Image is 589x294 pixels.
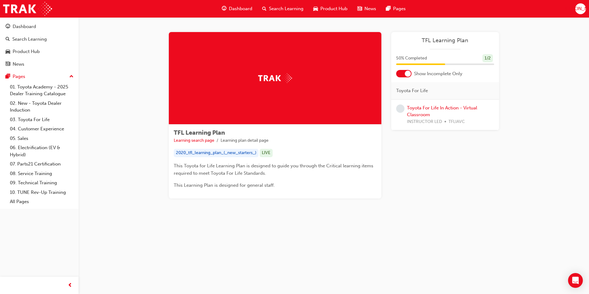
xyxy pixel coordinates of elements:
div: Pages [13,73,25,80]
span: car-icon [6,49,10,55]
span: Show Incomplete Only [414,70,462,77]
div: Dashboard [13,23,36,30]
span: guage-icon [222,5,226,13]
li: Learning plan detail page [221,137,269,144]
span: This Toyota for Life Learning Plan is designed to guide you through the Critical learning items r... [174,163,375,176]
span: news-icon [357,5,362,13]
span: news-icon [6,62,10,67]
a: News [2,59,76,70]
a: 06. Electrification (EV & Hybrid) [7,143,76,159]
span: News [364,5,376,12]
a: Product Hub [2,46,76,57]
a: 07. Parts21 Certification [7,159,76,169]
a: news-iconNews [352,2,381,15]
a: guage-iconDashboard [217,2,257,15]
a: Dashboard [2,21,76,32]
span: Toyota For Life [396,87,428,94]
span: search-icon [262,5,266,13]
button: [PERSON_NAME] [575,3,586,14]
a: search-iconSearch Learning [257,2,308,15]
a: TFL Learning Plan [396,37,494,44]
div: Product Hub [13,48,40,55]
div: News [13,61,24,68]
div: Open Intercom Messenger [568,273,583,288]
span: pages-icon [386,5,391,13]
div: Search Learning [12,36,47,43]
a: Search Learning [2,34,76,45]
span: This Learning Plan is designed for general staff. [174,182,275,188]
a: 03. Toyota For Life [7,115,76,125]
span: prev-icon [68,282,72,289]
span: TFL Learning Plan [174,129,225,136]
span: Pages [393,5,406,12]
a: Learning search page [174,138,214,143]
span: pages-icon [6,74,10,80]
a: pages-iconPages [381,2,411,15]
a: 05. Sales [7,134,76,143]
div: LIVE [260,149,273,157]
span: guage-icon [6,24,10,30]
a: 08. Service Training [7,169,76,178]
span: 50 % Completed [396,55,427,62]
span: Product Hub [320,5,347,12]
a: 02. New - Toyota Dealer Induction [7,99,76,115]
a: 01. Toyota Academy - 2025 Dealer Training Catalogue [7,82,76,99]
span: Dashboard [229,5,252,12]
a: Toyota For Life In Action - Virtual Classroom [407,105,477,118]
a: 10. TUNE Rev-Up Training [7,188,76,197]
span: search-icon [6,37,10,42]
div: 1 / 2 [482,54,493,63]
button: DashboardSearch LearningProduct HubNews [2,20,76,71]
span: INSTRUCTOR LED [407,118,442,125]
img: Trak [3,2,52,16]
img: Trak [258,73,292,83]
div: 2020_tfl_learning_plan_(_new_starters_) [174,149,258,157]
span: car-icon [313,5,318,13]
span: up-icon [69,73,74,81]
a: 09. Technical Training [7,178,76,188]
button: Pages [2,71,76,82]
span: TFLIAVC [449,118,465,125]
a: car-iconProduct Hub [308,2,352,15]
span: learningRecordVerb_NONE-icon [396,104,404,113]
span: Search Learning [269,5,303,12]
a: 04. Customer Experience [7,124,76,134]
a: All Pages [7,197,76,206]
